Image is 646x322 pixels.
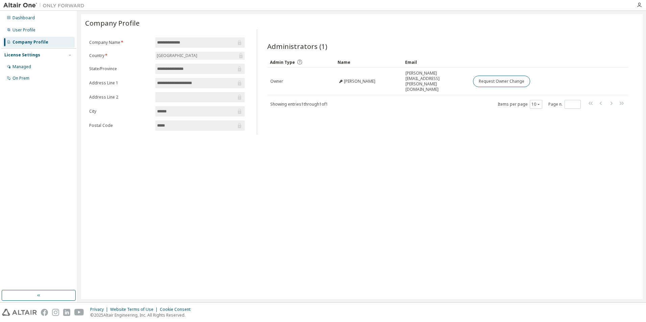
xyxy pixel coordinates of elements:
span: Admin Type [270,59,295,65]
div: Managed [13,64,31,70]
label: Country [89,53,151,58]
span: Owner [270,79,283,84]
div: Cookie Consent [160,307,195,312]
div: User Profile [13,27,35,33]
label: State/Province [89,66,151,72]
label: Address Line 2 [89,95,151,100]
img: youtube.svg [74,309,84,316]
img: Altair One [3,2,88,9]
button: Request Owner Change [473,76,530,87]
img: altair_logo.svg [2,309,37,316]
span: Items per page [498,100,542,109]
div: License Settings [4,52,40,58]
img: instagram.svg [52,309,59,316]
span: [PERSON_NAME] [344,79,375,84]
span: Company Profile [85,18,140,28]
div: Website Terms of Use [110,307,160,312]
span: Showing entries 1 through 1 of 1 [270,101,328,107]
label: Address Line 1 [89,80,151,86]
label: City [89,109,151,114]
div: On Prem [13,76,29,81]
label: Postal Code [89,123,151,128]
div: [GEOGRAPHIC_DATA] [156,52,198,59]
div: Company Profile [13,39,48,45]
label: Company Name [89,40,151,45]
div: [GEOGRAPHIC_DATA] [155,52,245,60]
div: Privacy [90,307,110,312]
span: [PERSON_NAME][EMAIL_ADDRESS][PERSON_NAME][DOMAIN_NAME] [405,71,467,92]
div: Dashboard [13,15,35,21]
p: © 2025 Altair Engineering, Inc. All Rights Reserved. [90,312,195,318]
div: Email [405,57,467,68]
img: facebook.svg [41,309,48,316]
span: Page n. [548,100,581,109]
div: Name [338,57,400,68]
img: linkedin.svg [63,309,70,316]
button: 10 [531,102,541,107]
span: Administrators (1) [267,42,327,51]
